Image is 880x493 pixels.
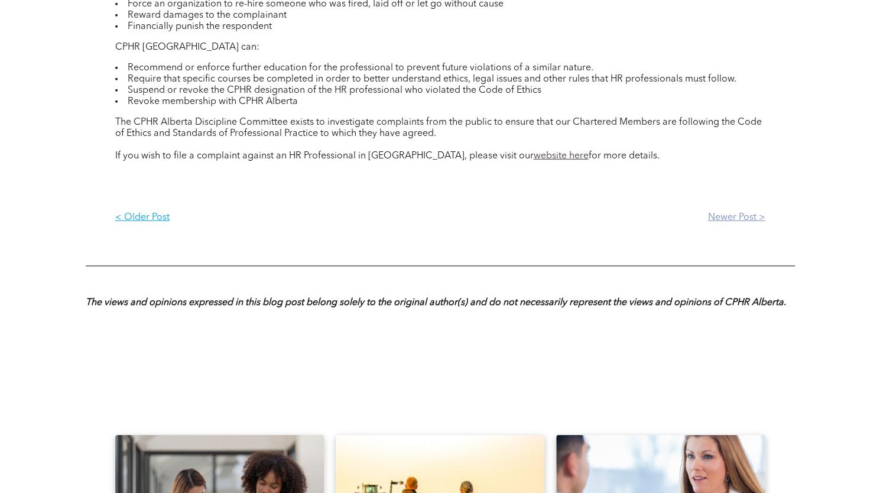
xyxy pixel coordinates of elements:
li: Suspend or revoke the CPHR designation of the HR professional who violated the Code of Ethics [115,85,765,96]
strong: The views and opinions expressed in this blog post belong solely to the original author(s) and do... [86,298,786,307]
p: < Older Post [115,212,440,223]
div: CPHR [GEOGRAPHIC_DATA] can: [115,42,765,53]
li: Financially punish the respondent [115,21,765,33]
p: Newer Post > [440,212,765,223]
li: Recommend or enforce further education for the professional to prevent future violations of a sim... [115,63,765,74]
a: < Older Post [115,203,440,233]
li: Require that specific courses be completed in order to better understand ethics, legal issues and... [115,74,765,85]
a: website here [534,151,589,161]
div: If you wish to file a complaint against an HR Professional in [GEOGRAPHIC_DATA], please visit our... [115,151,765,162]
a: Newer Post > [440,203,765,233]
div: The CPHR Alberta Discipline Committee exists to investigate complaints from the public to ensure ... [115,117,765,140]
li: Reward damages to the complainant [115,10,765,21]
li: Revoke membership with CPHR Alberta [115,96,765,108]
